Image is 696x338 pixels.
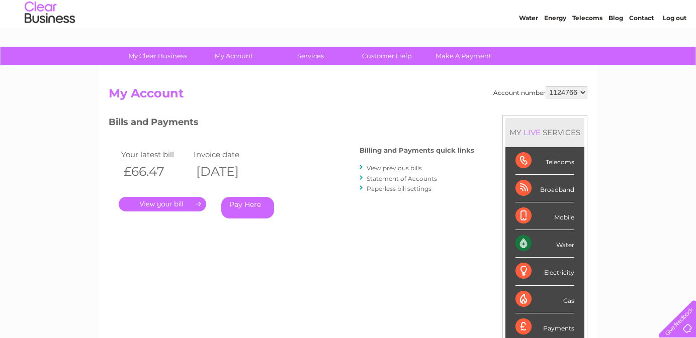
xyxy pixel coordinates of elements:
a: Paperless bill settings [367,185,431,192]
img: logo.png [24,26,75,57]
a: Telecoms [572,43,602,50]
a: Services [269,47,352,65]
div: Electricity [515,258,574,285]
h4: Billing and Payments quick links [360,147,474,154]
a: Pay Here [221,197,274,218]
a: Make A Payment [422,47,505,65]
a: Energy [544,43,566,50]
td: Your latest bill [119,148,191,161]
div: Gas [515,286,574,313]
div: Broadband [515,175,574,202]
div: Clear Business is a trading name of Verastar Limited (registered in [GEOGRAPHIC_DATA] No. 3667643... [111,6,586,49]
h2: My Account [109,86,587,105]
div: Mobile [515,202,574,230]
a: My Clear Business [116,47,199,65]
a: Blog [608,43,623,50]
a: 0333 014 3131 [506,5,576,18]
a: Log out [663,43,686,50]
h3: Bills and Payments [109,115,474,133]
div: MY SERVICES [505,118,584,147]
div: Telecoms [515,147,574,175]
a: View previous bills [367,164,422,172]
td: Invoice date [191,148,264,161]
div: LIVE [521,128,543,137]
a: Customer Help [345,47,428,65]
th: £66.47 [119,161,191,182]
a: Water [519,43,538,50]
div: Account number [493,86,587,98]
a: Statement of Accounts [367,175,437,182]
a: My Account [193,47,276,65]
a: . [119,197,206,211]
th: [DATE] [191,161,264,182]
div: Water [515,230,574,258]
a: Contact [629,43,654,50]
